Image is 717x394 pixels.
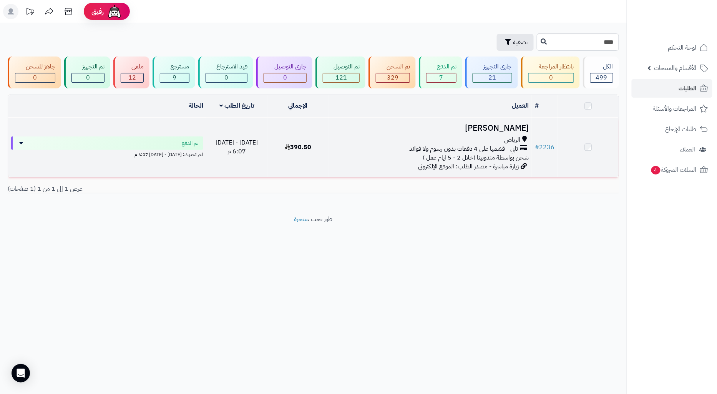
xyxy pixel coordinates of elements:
[323,62,360,71] div: تم التوصيل
[440,73,443,82] span: 7
[335,73,347,82] span: 121
[294,214,308,224] a: متجرة
[160,73,189,82] div: 9
[11,150,203,158] div: اخر تحديث: [DATE] - [DATE] 6:07 م
[651,166,661,175] span: 4
[632,38,712,57] a: لوحة التحكم
[206,62,247,71] div: قيد الاسترجاع
[535,143,554,152] a: #2236
[323,73,359,82] div: 121
[63,57,112,88] a: تم التجهيز 0
[387,73,399,82] span: 329
[418,162,519,171] span: زيارة مباشرة - مصدر الطلب: الموقع الإلكتروني
[528,62,574,71] div: بانتظار المراجعة
[264,62,307,71] div: جاري التوصيل
[654,63,697,73] span: الأقسام والمنتجات
[473,62,512,71] div: جاري التجهيز
[513,38,528,47] span: تصفية
[632,140,712,159] a: العملاء
[91,7,104,16] span: رفيق
[473,73,511,82] div: 21
[107,4,122,19] img: ai-face.png
[224,73,228,82] span: 0
[367,57,417,88] a: تم الشحن 329
[197,57,255,88] a: قيد الاسترجاع 0
[219,101,254,110] a: تاريخ الطلب
[206,73,247,82] div: 0
[632,120,712,138] a: طلبات الإرجاع
[71,62,105,71] div: تم التجهيز
[15,62,55,71] div: جاهز للشحن
[581,57,621,88] a: الكل499
[289,101,308,110] a: الإجمالي
[549,73,553,82] span: 0
[112,57,151,88] a: ملغي 12
[423,153,529,162] span: شحن بواسطة مندوبينا (خلال 2 - 5 ايام عمل )
[121,73,143,82] div: 12
[680,144,695,155] span: العملاء
[596,73,607,82] span: 499
[216,138,258,156] span: [DATE] - [DATE] 6:07 م
[160,62,189,71] div: مسترجع
[6,57,63,88] a: جاهز للشحن 0
[668,42,697,53] span: لوحة التحكم
[255,57,314,88] a: جاري التوصيل 0
[464,57,519,88] a: جاري التجهيز 21
[151,57,196,88] a: مسترجع 9
[33,73,37,82] span: 0
[376,62,410,71] div: تم الشحن
[20,4,40,21] a: تحديثات المنصة
[182,140,199,147] span: تم الدفع
[653,103,697,114] span: المراجعات والأسئلة
[12,364,30,382] div: Open Intercom Messenger
[512,101,529,110] a: العميل
[632,79,712,98] a: الطلبات
[632,100,712,118] a: المراجعات والأسئلة
[409,145,518,153] span: تابي - قسّمها على 4 دفعات بدون رسوم ولا فوائد
[173,73,177,82] span: 9
[427,73,456,82] div: 7
[264,73,306,82] div: 0
[15,73,55,82] div: 0
[72,73,104,82] div: 0
[121,62,144,71] div: ملغي
[535,101,539,110] a: #
[529,73,574,82] div: 0
[86,73,90,82] span: 0
[417,57,464,88] a: تم الدفع 7
[651,165,697,175] span: السلات المتروكة
[332,124,529,133] h3: [PERSON_NAME]
[632,161,712,179] a: السلات المتروكة4
[535,143,539,152] span: #
[283,73,287,82] span: 0
[497,34,534,51] button: تصفية
[666,124,697,135] span: طلبات الإرجاع
[590,62,613,71] div: الكل
[519,57,581,88] a: بانتظار المراجعة 0
[679,83,697,94] span: الطلبات
[489,73,496,82] span: 21
[426,62,456,71] div: تم الدفع
[504,136,520,145] span: الرياض
[189,101,203,110] a: الحالة
[314,57,367,88] a: تم التوصيل 121
[376,73,410,82] div: 329
[2,185,314,193] div: عرض 1 إلى 1 من 1 (1 صفحات)
[665,19,710,35] img: logo-2.png
[128,73,136,82] span: 12
[285,143,311,152] span: 390.50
